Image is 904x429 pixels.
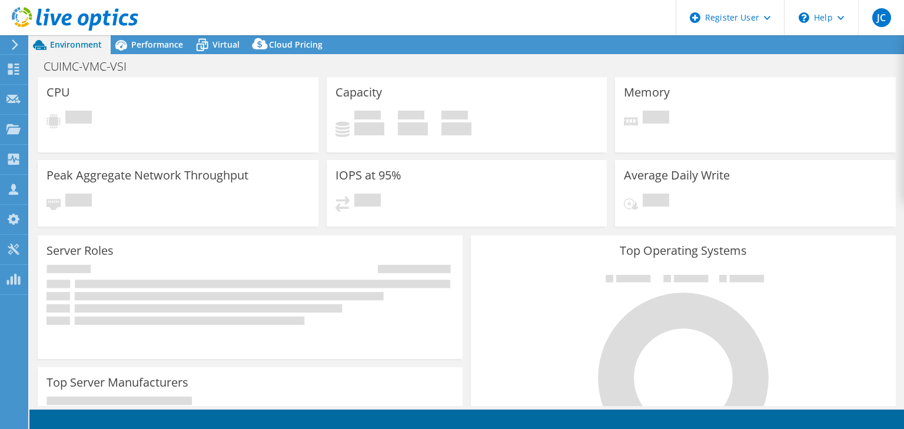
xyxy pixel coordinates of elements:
[131,39,183,50] span: Performance
[398,122,428,135] h4: 0 GiB
[354,111,381,122] span: Used
[46,86,70,99] h3: CPU
[624,86,670,99] h3: Memory
[65,194,92,209] span: Pending
[398,111,424,122] span: Free
[799,12,809,23] svg: \n
[441,122,471,135] h4: 0 GiB
[643,194,669,209] span: Pending
[335,86,382,99] h3: Capacity
[46,376,188,389] h3: Top Server Manufacturers
[643,111,669,127] span: Pending
[480,244,887,257] h3: Top Operating Systems
[269,39,323,50] span: Cloud Pricing
[50,39,102,50] span: Environment
[335,169,401,182] h3: IOPS at 95%
[46,244,114,257] h3: Server Roles
[624,169,730,182] h3: Average Daily Write
[46,169,248,182] h3: Peak Aggregate Network Throughput
[38,60,145,73] h1: CUIMC-VMC-VSI
[354,122,384,135] h4: 0 GiB
[441,111,468,122] span: Total
[872,8,891,27] span: JC
[354,194,381,209] span: Pending
[65,111,92,127] span: Pending
[212,39,240,50] span: Virtual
